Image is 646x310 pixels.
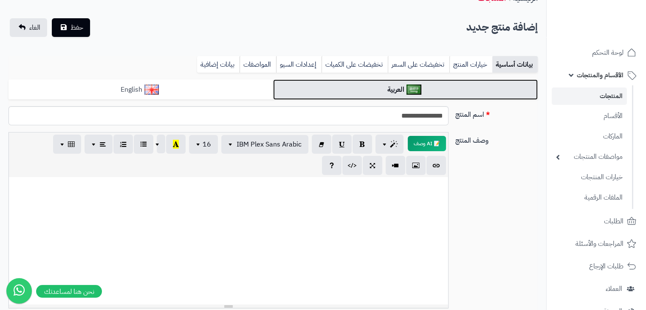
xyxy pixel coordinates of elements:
a: خيارات المنتجات [552,168,627,186]
a: العربية [273,79,538,100]
span: طلبات الإرجاع [589,260,623,272]
a: تخفيضات على السعر [388,56,449,73]
label: اسم المنتج [452,106,541,120]
a: المواصفات [240,56,276,73]
span: الغاء [29,23,40,33]
button: 16 [189,135,218,154]
span: الطلبات [604,215,623,227]
span: حفظ [71,23,83,33]
span: العملاء [606,283,622,295]
span: الأقسام والمنتجات [577,69,623,81]
span: المراجعات والأسئلة [575,238,623,250]
a: لوحة التحكم [552,42,641,63]
a: المراجعات والأسئلة [552,234,641,254]
span: لوحة التحكم [592,47,623,59]
label: وصف المنتج [452,132,541,146]
a: بيانات إضافية [197,56,240,73]
a: طلبات الإرجاع [552,256,641,276]
button: IBM Plex Sans Arabic [221,135,308,154]
a: الملفات الرقمية [552,189,627,207]
button: 📝 AI وصف [408,136,446,151]
span: 16 [203,139,211,149]
img: English [144,85,159,95]
a: الماركات [552,127,627,146]
a: English [8,79,273,100]
a: مواصفات المنتجات [552,148,627,166]
a: الأقسام [552,107,627,125]
a: إعدادات السيو [276,56,322,73]
span: IBM Plex Sans Arabic [237,139,302,149]
a: العملاء [552,279,641,299]
button: حفظ [52,18,90,37]
img: العربية [406,85,421,95]
a: بيانات أساسية [492,56,538,73]
a: المنتجات [552,87,627,105]
a: الطلبات [552,211,641,231]
a: خيارات المنتج [449,56,492,73]
a: تخفيضات على الكميات [322,56,388,73]
a: الغاء [10,18,47,37]
h2: إضافة منتج جديد [466,19,538,36]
